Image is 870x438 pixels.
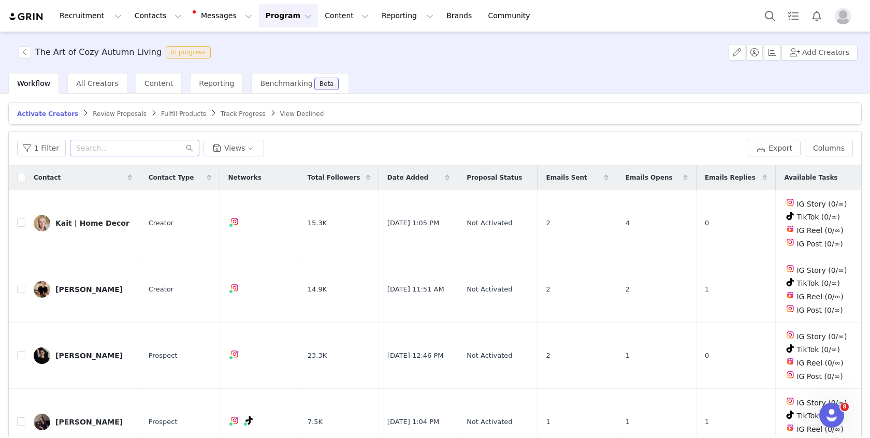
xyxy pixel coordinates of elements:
button: Export [748,140,801,156]
span: Track Progress [221,110,265,118]
span: 0 [705,218,709,228]
div: [PERSON_NAME] [55,418,123,426]
span: [DATE] 11:51 AM [387,284,444,295]
span: 1 [626,351,630,361]
span: TikTok (0/∞) [796,279,840,287]
div: Kait | Home Decor [55,219,129,227]
span: 1 [705,284,709,295]
span: IG Reel (0/∞) [796,425,843,433]
span: Available Tasks [784,173,837,182]
span: 2 [546,218,550,228]
button: Columns [805,140,853,156]
a: Community [482,4,541,27]
span: IG Story (0/∞) [796,399,847,407]
img: 2616b85a-fe52-493b-8b92-4ea2e2ac6fb1.jpg [34,414,50,430]
img: instagram.svg [230,284,239,292]
span: Prospect [149,351,178,361]
span: Not Activated [467,218,512,228]
a: [PERSON_NAME] [34,281,132,298]
img: instagram.svg [786,265,794,273]
span: Proposal Status [467,173,522,182]
span: IG Story (0/∞) [796,200,847,208]
span: Not Activated [467,284,512,295]
span: 4 [626,218,630,228]
span: 23.3K [308,351,327,361]
img: instagram.svg [230,217,239,226]
span: IG Post (0/∞) [796,240,843,248]
span: 0 [705,351,709,361]
div: Beta [320,81,334,87]
img: instagram.svg [786,371,794,379]
img: placeholder-profile.jpg [835,8,851,24]
i: icon: search [186,144,193,152]
span: 1 [626,417,630,427]
img: 5258546d-80f2-42b8-801b-c54f1bd2d3a6.jpg [34,281,50,298]
div: [PERSON_NAME] [55,352,123,360]
span: IG Post (0/∞) [796,372,843,381]
span: IG Story (0/∞) [796,266,847,274]
span: Emails Opens [626,173,673,182]
a: [PERSON_NAME] [34,414,132,430]
a: Tasks [782,4,805,27]
img: instagram.svg [786,331,794,339]
span: Total Followers [308,173,360,182]
span: Contact [34,173,61,182]
span: Review Proposals [93,110,147,118]
span: Reporting [199,79,234,87]
button: Search [759,4,781,27]
img: c6c11dcd-b8b1-40db-ad60-a812668c5ee7.jpg [34,347,50,364]
button: Program [259,4,318,27]
img: instagram.svg [230,416,239,425]
button: 1 Filter [17,140,66,156]
img: grin logo [8,12,45,22]
span: Creator [149,218,174,228]
a: Kait | Home Decor [34,215,132,231]
span: Benchmarking [260,79,312,87]
span: Not Activated [467,417,512,427]
span: 1 [546,417,550,427]
span: [DATE] 1:05 PM [387,218,439,228]
img: instagram.svg [786,397,794,405]
img: 9b508de6-4adf-4cf3-ac9f-71eb4c0abfd8.jpg [34,215,50,231]
span: IG Reel (0/∞) [796,359,843,367]
button: Views [204,140,264,156]
span: 1 [705,417,709,427]
span: 2 [546,351,550,361]
span: Prospect [149,417,178,427]
span: Fulfill Products [161,110,206,118]
span: Contact Type [149,173,194,182]
span: 7.5K [308,417,323,427]
span: IG Post (0/∞) [796,306,843,314]
div: [PERSON_NAME] [55,285,123,294]
span: TikTok (0/∞) [796,345,840,354]
button: Reporting [375,4,440,27]
span: [DATE] 12:46 PM [387,351,444,361]
span: [object Object] [19,46,215,59]
span: Workflow [17,79,50,87]
span: 2 [626,284,630,295]
span: IG Story (0/∞) [796,332,847,341]
button: Notifications [805,4,828,27]
span: TikTok (0/∞) [796,412,840,420]
span: [DATE] 1:04 PM [387,417,439,427]
img: instagram.svg [230,350,239,358]
span: 2 [546,284,550,295]
a: [PERSON_NAME] [34,347,132,364]
span: 8 [840,403,849,411]
span: Creator [149,284,174,295]
img: instagram.svg [786,238,794,246]
span: Networks [228,173,262,182]
img: instagram.svg [786,304,794,313]
span: Content [144,79,173,87]
span: Date Added [387,173,428,182]
span: Emails Sent [546,173,587,182]
span: Not Activated [467,351,512,361]
span: TikTok (0/∞) [796,213,840,221]
span: Emails Replies [705,173,756,182]
h3: The Art of Cozy Autumn Living [35,46,162,59]
button: Recruitment [53,4,128,27]
button: Messages [189,4,258,27]
span: Activate Creators [17,110,78,118]
span: IG Reel (0/∞) [796,226,843,235]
